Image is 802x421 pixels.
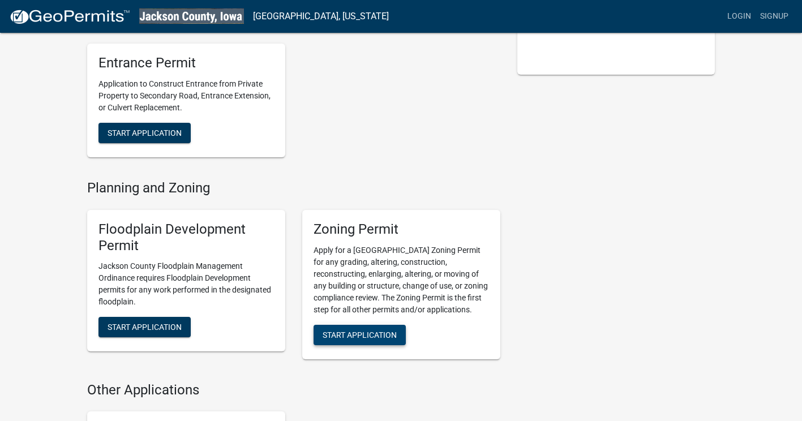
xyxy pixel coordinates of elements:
[253,7,389,26] a: [GEOGRAPHIC_DATA], [US_STATE]
[323,330,397,339] span: Start Application
[87,180,500,196] h4: Planning and Zoning
[314,325,406,345] button: Start Application
[108,323,182,332] span: Start Application
[98,317,191,337] button: Start Application
[108,128,182,137] span: Start Application
[87,382,500,398] h4: Other Applications
[98,260,274,308] p: Jackson County Floodplain Management Ordinance requires Floodplain Development permits for any wo...
[314,221,489,238] h5: Zoning Permit
[98,55,274,71] h5: Entrance Permit
[98,221,274,254] h5: Floodplain Development Permit
[98,78,274,114] p: Application to Construct Entrance from Private Property to Secondary Road, Entrance Extension, or...
[723,6,756,27] a: Login
[756,6,793,27] a: Signup
[98,123,191,143] button: Start Application
[139,8,244,24] img: Jackson County, Iowa
[314,244,489,316] p: Apply for a [GEOGRAPHIC_DATA] Zoning Permit for any grading, altering, construction, reconstructi...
